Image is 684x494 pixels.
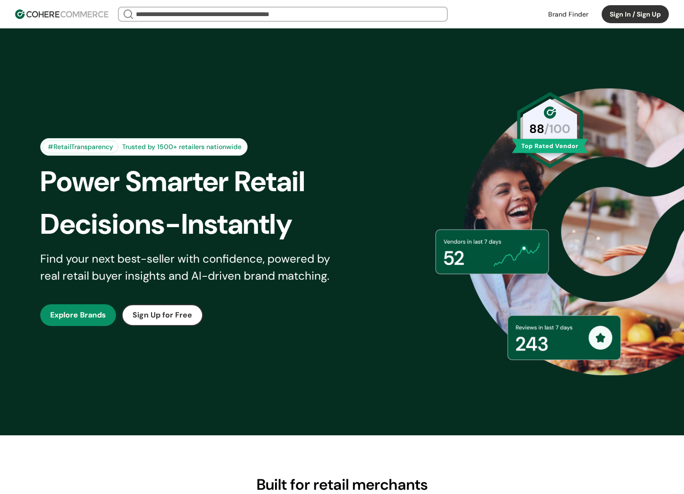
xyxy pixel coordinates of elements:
div: Power Smarter Retail [40,160,358,203]
button: Sign Up for Free [122,304,203,326]
div: Trusted by 1500+ retailers nationwide [118,142,245,152]
div: Decisions-Instantly [40,203,358,246]
button: Explore Brands [40,304,116,326]
div: #RetailTransparency [43,141,118,153]
img: Cohere Logo [15,9,108,19]
div: Find your next best-seller with confidence, powered by real retail buyer insights and AI-driven b... [40,250,342,284]
button: Sign In / Sign Up [602,5,669,23]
